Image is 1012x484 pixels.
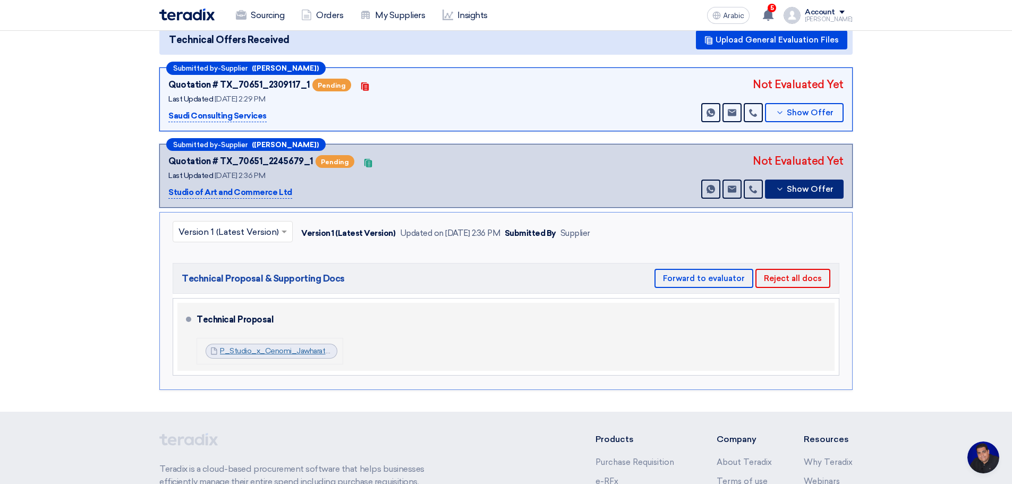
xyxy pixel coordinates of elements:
[252,141,319,149] font: ([PERSON_NAME])
[218,141,221,149] font: -
[221,64,248,72] font: Supplier
[168,171,213,180] font: Last Updated
[293,4,352,27] a: Orders
[321,158,349,166] font: Pending
[168,156,313,166] font: Quotation # TX_70651_2245679_1
[215,95,265,104] font: [DATE] 2:29 PM
[723,11,744,20] font: Arabic
[784,7,801,24] img: profile_test.png
[505,228,556,238] font: Submitted By
[717,434,756,444] font: Company
[787,184,834,194] font: Show Offer
[168,80,310,90] font: Quotation # TX_70651_2309117_1
[375,10,425,20] font: My Suppliers
[218,65,221,73] font: -
[804,434,849,444] font: Resources
[251,10,284,20] font: Sourcing
[596,457,674,467] a: Purchase Requisition
[173,64,218,72] font: Submitted by
[765,180,844,199] button: Show Offer
[716,35,839,45] font: Upload General Evaluation Files
[168,111,267,121] font: Saudi Consulting Services
[434,4,496,27] a: Insights
[227,4,293,27] a: Sourcing
[220,346,513,355] a: P_Studio_x_Cenomi_Jawharat_Phase__COMPLETEcompressed_1753701356329.pdf
[717,457,772,467] a: About Teradix
[560,228,590,238] font: Supplier
[352,4,433,27] a: My Suppliers
[707,7,750,24] button: Arabic
[967,441,999,473] a: Open chat
[197,315,274,325] font: Technical Proposal
[400,228,500,238] font: Updated on [DATE] 2:36 PM
[168,95,213,104] font: Last Updated
[221,141,248,149] font: Supplier
[805,16,853,23] font: [PERSON_NAME]
[169,34,290,46] font: Technical Offers Received
[301,228,396,238] font: Version 1 (Latest Version)
[770,4,774,12] font: 5
[764,274,822,283] font: Reject all docs
[654,269,753,288] button: Forward to evaluator
[457,10,488,20] font: Insights
[787,108,834,117] font: Show Offer
[596,434,634,444] font: Products
[765,103,844,122] button: Show Offer
[215,171,265,180] font: [DATE] 2:36 PM
[252,64,319,72] font: ([PERSON_NAME])
[182,273,345,284] font: Technical Proposal & Supporting Docs
[168,188,292,197] font: Studio of Art and Commerce Ltd
[318,82,346,89] font: Pending
[173,141,218,149] font: Submitted by
[159,9,215,21] img: Teradix logo
[696,30,847,49] button: Upload General Evaluation Files
[316,10,343,20] font: Orders
[753,78,844,91] font: Not Evaluated Yet
[755,269,830,288] button: Reject all docs
[753,155,844,167] font: Not Evaluated Yet
[663,274,745,283] font: Forward to evaluator
[805,7,835,16] font: Account
[804,457,853,467] a: Why Teradix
